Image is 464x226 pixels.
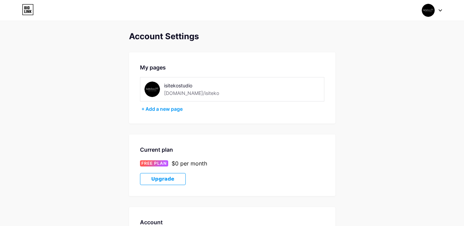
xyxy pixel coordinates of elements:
[151,176,174,182] span: Upgrade
[129,32,335,41] div: Account Settings
[140,173,186,185] button: Upgrade
[164,82,247,89] div: isitekostudio
[140,146,324,154] div: Current plan
[141,106,324,112] div: + Add a new page
[144,82,160,97] img: isiteko
[140,63,324,72] div: My pages
[141,160,167,166] span: FREE PLAN
[164,89,219,97] div: [DOMAIN_NAME]/isiteko
[422,4,435,17] img: isiteko
[172,159,207,168] div: $0 per month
